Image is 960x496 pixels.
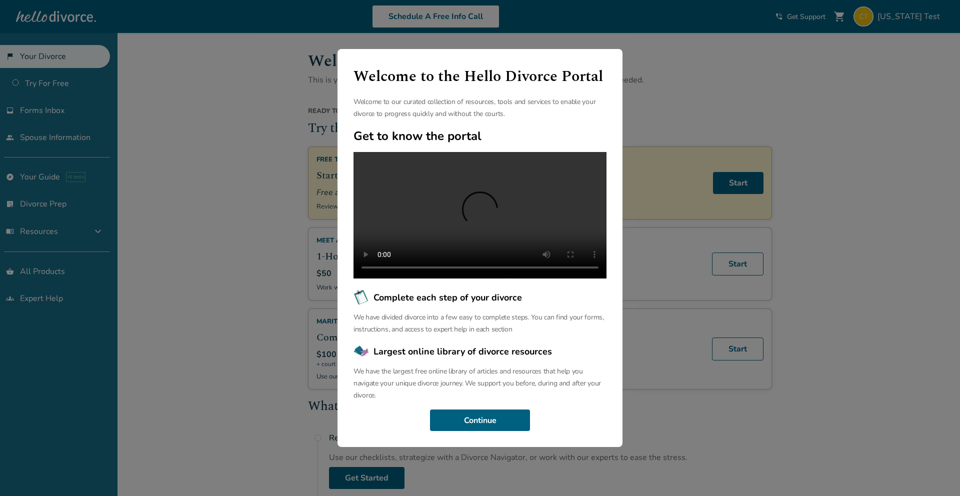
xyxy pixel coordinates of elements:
[910,448,960,496] iframe: Chat Widget
[353,96,606,120] p: Welcome to our curated collection of resources, tools and services to enable your divorce to prog...
[373,291,522,304] span: Complete each step of your divorce
[353,311,606,335] p: We have divided divorce into a few easy to complete steps. You can find your forms, instructions,...
[373,345,552,358] span: Largest online library of divorce resources
[353,365,606,401] p: We have the largest free online library of articles and resources that help you navigate your uni...
[353,128,606,144] h2: Get to know the portal
[353,289,369,305] img: Complete each step of your divorce
[430,409,530,431] button: Continue
[353,343,369,359] img: Largest online library of divorce resources
[353,65,606,88] h1: Welcome to the Hello Divorce Portal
